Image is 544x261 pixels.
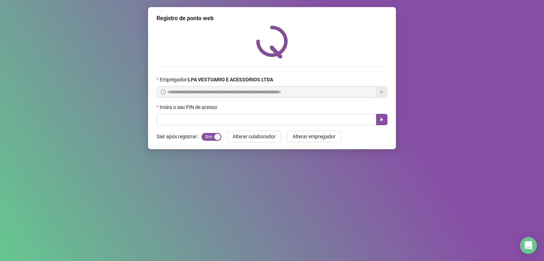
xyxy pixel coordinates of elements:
[157,103,222,111] label: Insira o seu PIN de acesso
[188,77,273,82] strong: LPA VESTUARIO E ACESSORIOS LTDA
[379,117,385,122] span: caret-right
[157,14,387,23] div: Registro de ponto web
[287,131,341,142] button: Alterar empregador
[520,237,537,254] div: Open Intercom Messenger
[233,133,276,140] span: Alterar colaborador
[227,131,281,142] button: Alterar colaborador
[293,133,335,140] span: Alterar empregador
[157,131,202,142] label: Sair após registrar
[160,76,273,83] span: Empregador :
[161,89,166,94] span: info-circle
[256,25,288,58] img: QRPoint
